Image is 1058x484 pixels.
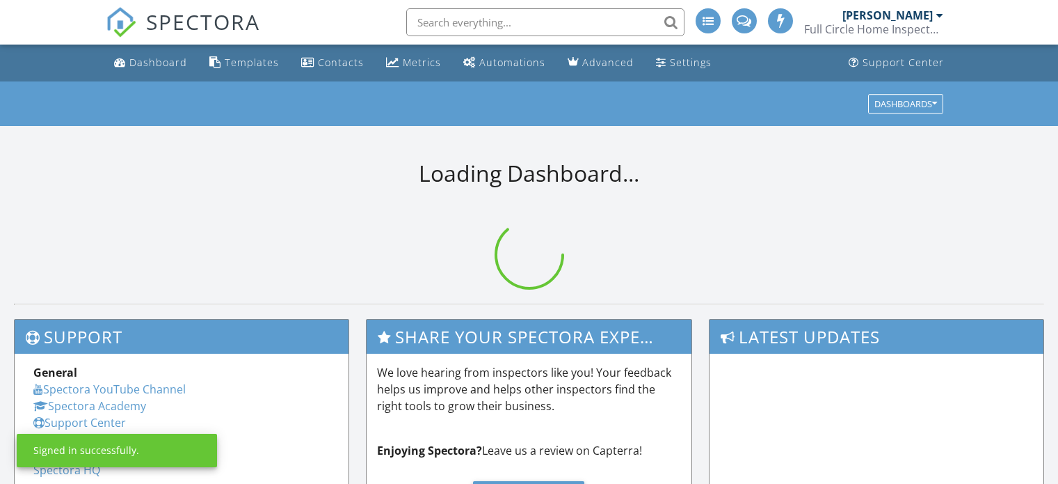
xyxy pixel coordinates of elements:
[33,365,77,380] strong: General
[868,94,943,114] button: Dashboards
[406,8,684,36] input: Search everything...
[318,56,364,69] div: Contacts
[804,22,943,36] div: Full Circle Home Inspectors
[225,56,279,69] div: Templates
[296,50,369,76] a: Contacts
[403,56,441,69] div: Metrics
[33,444,139,458] div: Signed in successfully.
[650,50,717,76] a: Settings
[129,56,187,69] div: Dashboard
[562,50,639,76] a: Advanced
[670,56,712,69] div: Settings
[377,364,682,414] p: We love hearing from inspectors like you! Your feedback helps us improve and helps other inspecto...
[874,99,937,109] div: Dashboards
[843,50,949,76] a: Support Center
[367,320,692,354] h3: Share Your Spectora Experience
[33,382,186,397] a: Spectora YouTube Channel
[582,56,634,69] div: Advanced
[106,19,260,48] a: SPECTORA
[106,7,136,38] img: The Best Home Inspection Software - Spectora
[380,50,447,76] a: Metrics
[377,442,682,459] p: Leave us a review on Capterra!
[33,462,100,478] a: Spectora HQ
[479,56,545,69] div: Automations
[33,398,146,414] a: Spectora Academy
[204,50,284,76] a: Templates
[109,50,193,76] a: Dashboard
[710,320,1043,354] h3: Latest Updates
[458,50,551,76] a: Automations (Advanced)
[377,443,482,458] strong: Enjoying Spectora?
[842,8,933,22] div: [PERSON_NAME]
[33,415,126,430] a: Support Center
[146,7,260,36] span: SPECTORA
[15,320,348,354] h3: Support
[863,56,944,69] div: Support Center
